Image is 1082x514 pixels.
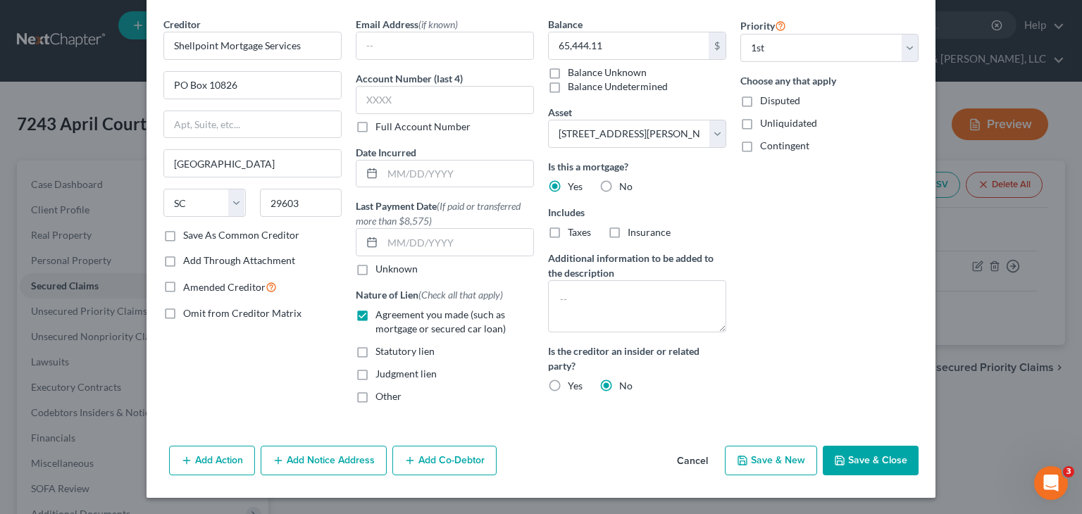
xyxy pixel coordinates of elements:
input: Search creditor by name... [163,32,342,60]
span: Insurance [628,226,671,238]
label: Save As Common Creditor [183,228,299,242]
label: Is the creditor an insider or related party? [548,344,726,373]
label: Add Through Attachment [183,253,295,268]
button: Save & Close [823,446,919,475]
button: Cancel [666,447,719,475]
span: Agreement you made (such as mortgage or secured car loan) [375,308,506,334]
label: Balance Unknown [568,65,647,80]
label: Choose any that apply [740,73,919,88]
input: MM/DD/YYYY [383,161,533,187]
div: $ [709,32,726,59]
button: Add Action [169,446,255,475]
label: Balance [548,17,583,32]
label: Email Address [356,17,458,32]
span: No [619,380,633,391]
span: (if known) [418,18,458,30]
span: Yes [568,180,583,192]
input: Enter address... [164,72,341,99]
input: Enter zip... [260,189,342,217]
span: Omit from Creditor Matrix [183,307,301,319]
span: Judgment lien [375,368,437,380]
label: Date Incurred [356,145,416,160]
button: Save & New [725,446,817,475]
label: Unknown [375,262,418,276]
span: Asset [548,106,572,118]
span: (Check all that apply) [418,289,503,301]
label: Last Payment Date [356,199,534,228]
button: Add Notice Address [261,446,387,475]
input: 0.00 [549,32,709,59]
label: Additional information to be added to the description [548,251,726,280]
label: Priority [740,17,786,34]
label: Is this a mortgage? [548,159,726,174]
label: Full Account Number [375,120,471,134]
label: Account Number (last 4) [356,71,463,86]
label: Balance Undetermined [568,80,668,94]
label: Includes [548,205,726,220]
input: Enter city... [164,150,341,177]
span: No [619,180,633,192]
label: Nature of Lien [356,287,503,302]
span: Amended Creditor [183,281,266,293]
span: Unliquidated [760,117,817,129]
input: XXXX [356,86,534,114]
input: -- [356,32,533,59]
iframe: Intercom live chat [1034,466,1068,500]
span: Disputed [760,94,800,106]
button: Add Co-Debtor [392,446,497,475]
span: Taxes [568,226,591,238]
span: (If paid or transferred more than $8,575) [356,200,521,227]
span: Other [375,390,402,402]
span: Contingent [760,139,809,151]
span: Yes [568,380,583,391]
span: Creditor [163,18,201,30]
input: MM/DD/YYYY [383,229,533,256]
span: Statutory lien [375,345,435,357]
input: Apt, Suite, etc... [164,111,341,138]
span: 3 [1063,466,1074,477]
